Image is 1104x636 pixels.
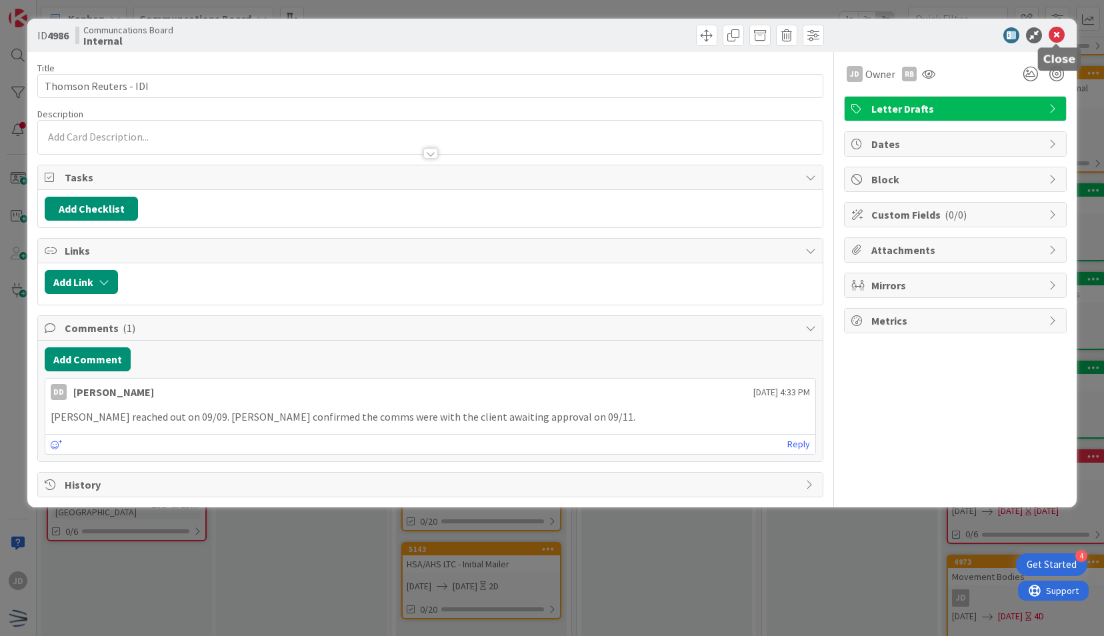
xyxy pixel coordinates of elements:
div: Open Get Started checklist, remaining modules: 4 [1016,553,1087,576]
span: ID [37,27,69,43]
span: Mirrors [871,277,1042,293]
span: Custom Fields [871,207,1042,223]
span: History [65,477,798,493]
div: RB [902,67,917,81]
span: Dates [871,136,1042,152]
span: Attachments [871,242,1042,258]
b: 4986 [47,29,69,42]
div: Get Started [1027,558,1077,571]
a: Reply [787,436,810,453]
div: JD [847,66,863,82]
span: Comments [65,320,798,336]
span: Support [28,2,61,18]
span: Letter Drafts [871,101,1042,117]
span: Description [37,108,83,120]
span: [DATE] 4:33 PM [753,385,810,399]
div: 4 [1075,550,1087,562]
span: Links [65,243,798,259]
div: DD [51,384,67,400]
h5: Close [1043,53,1076,65]
div: [PERSON_NAME] [73,384,154,400]
button: Add Comment [45,347,131,371]
button: Add Link [45,270,118,294]
input: type card name here... [37,74,823,98]
span: Block [871,171,1042,187]
span: Owner [865,66,895,82]
b: Internal [83,35,173,46]
span: ( 0/0 ) [945,208,967,221]
span: Tasks [65,169,798,185]
span: Communcations Board [83,25,173,35]
p: [PERSON_NAME] reached out on 09/09. [PERSON_NAME] confirmed the comms were with the client awaiti... [51,409,809,425]
button: Add Checklist [45,197,138,221]
span: Metrics [871,313,1042,329]
span: ( 1 ) [123,321,135,335]
label: Title [37,62,55,74]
